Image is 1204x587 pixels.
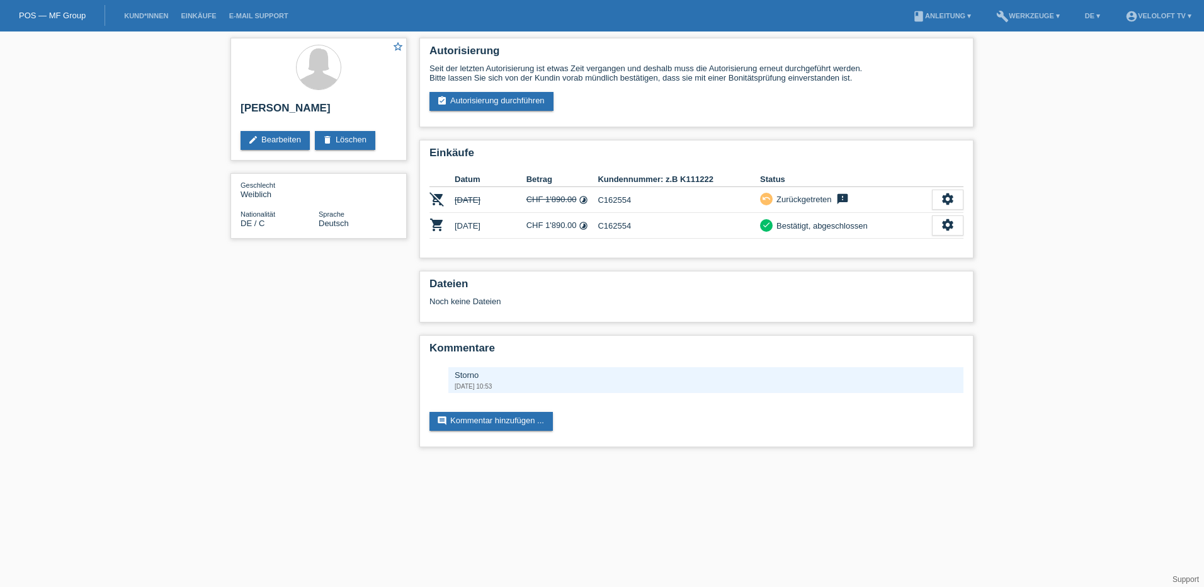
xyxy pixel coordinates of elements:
[773,193,831,206] div: Zurückgetreten
[429,297,814,306] div: Noch keine Dateien
[241,180,319,199] div: Weiblich
[598,187,760,213] td: C162554
[118,12,174,20] a: Kund*innen
[429,64,963,83] div: Seit der letzten Autorisierung ist etwas Zeit vergangen und deshalb muss die Autorisierung erneut...
[598,172,760,187] th: Kundennummer: z.B K111222
[241,219,264,228] span: Deutschland / C / 03.03.2012
[248,135,258,145] i: edit
[392,41,404,54] a: star_border
[773,219,868,232] div: Bestätigt, abgeschlossen
[429,45,963,64] h2: Autorisierung
[835,193,850,205] i: feedback
[526,213,598,239] td: CHF 1'890.00
[912,10,925,23] i: book
[322,135,332,145] i: delete
[760,172,932,187] th: Status
[437,96,447,106] i: assignment_turned_in
[598,213,760,239] td: C162554
[241,131,310,150] a: editBearbeiten
[455,370,957,380] div: Storno
[319,219,349,228] span: Deutsch
[429,191,445,207] i: POSP00020097
[392,41,404,52] i: star_border
[319,210,344,218] span: Sprache
[996,10,1009,23] i: build
[455,213,526,239] td: [DATE]
[762,194,771,203] i: undo
[429,278,963,297] h2: Dateien
[429,342,963,361] h2: Kommentare
[241,102,397,121] h2: [PERSON_NAME]
[941,192,955,206] i: settings
[1173,575,1199,584] a: Support
[241,181,275,189] span: Geschlecht
[437,416,447,426] i: comment
[19,11,86,20] a: POS — MF Group
[906,12,977,20] a: bookAnleitung ▾
[762,220,771,229] i: check
[223,12,295,20] a: E-Mail Support
[579,195,588,205] i: Fixe Raten (24 Raten)
[429,217,445,232] i: POSP00020121
[429,92,554,111] a: assignment_turned_inAutorisierung durchführen
[526,187,598,213] td: CHF 1'890.00
[429,147,963,166] h2: Einkäufe
[941,218,955,232] i: settings
[174,12,222,20] a: Einkäufe
[1119,12,1198,20] a: account_circleVeloLoft TV ▾
[315,131,375,150] a: deleteLöschen
[579,221,588,231] i: Fixe Raten (24 Raten)
[241,210,275,218] span: Nationalität
[1079,12,1106,20] a: DE ▾
[990,12,1066,20] a: buildWerkzeuge ▾
[455,187,526,213] td: [DATE]
[1125,10,1138,23] i: account_circle
[526,172,598,187] th: Betrag
[429,412,553,431] a: commentKommentar hinzufügen ...
[455,172,526,187] th: Datum
[455,383,957,390] div: [DATE] 10:53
